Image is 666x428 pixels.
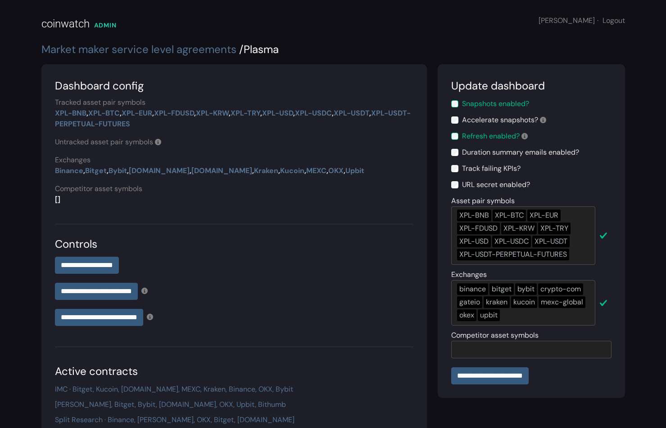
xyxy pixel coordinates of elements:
[462,131,528,142] label: Refresh enabled?
[262,108,293,118] a: XPL-USD
[109,166,127,175] a: Bybit
[462,179,530,190] label: URL secret enabled?
[492,236,531,247] div: XPL-USDC
[527,210,561,221] div: XPL-EUR
[539,296,585,308] div: mexc-global
[55,384,293,394] a: IMC · Bitget, Kucoin, [DOMAIN_NAME], MEXC, Kraken, Binance, OKX, Bybit
[239,42,244,56] span: /
[515,283,537,295] div: bybit
[55,195,60,204] strong: []
[306,166,326,175] a: MEXC
[501,223,537,234] div: XPL-KRW
[457,296,482,308] div: gateio
[55,400,286,409] a: [PERSON_NAME], Bitget, Bybit, [DOMAIN_NAME], OKX, Upbit, Bithumb
[457,210,491,221] div: XPL-BNB
[55,78,413,94] div: Dashboard config
[538,283,583,295] div: crypto-com
[603,16,625,25] a: Logout
[493,210,526,221] div: XPL-BTC
[55,166,83,175] a: Binance
[539,15,625,26] div: [PERSON_NAME]
[328,166,344,175] a: OKX
[55,415,294,424] a: Split Research · Binance, [PERSON_NAME], OKX, Bitget, [DOMAIN_NAME]
[254,166,278,175] a: Kraken
[511,296,537,308] div: kucoin
[451,330,539,341] label: Competitor asset symbols
[85,166,107,175] a: Bitget
[462,147,579,158] label: Duration summary emails enabled?
[295,108,332,118] a: XPL-USDC
[55,155,91,165] label: Exchanges
[457,223,500,234] div: XPL-FDUSD
[457,309,476,321] div: okex
[55,236,413,252] div: Controls
[451,196,515,206] label: Asset pair symbols
[88,108,120,118] a: XPL-BTC
[122,108,152,118] a: XPL-EUR
[478,309,500,321] div: upbit
[457,283,488,295] div: binance
[55,183,142,194] label: Competitor asset symbols
[597,16,598,25] span: ·
[334,108,369,118] a: XPL-USDT
[55,108,411,129] strong: , , , , , , , , ,
[55,166,364,175] strong: , , , , , , , , ,
[280,166,304,175] a: Kucoin
[55,97,145,108] label: Tracked asset pair symbols
[462,98,529,109] label: Snapshots enabled?
[154,108,194,118] a: XPL-FDUSD
[41,16,90,32] div: coinwatch
[41,42,236,56] a: Market maker service level agreements
[484,296,510,308] div: kraken
[345,166,364,175] a: Upbit
[538,223,571,234] div: XPL-TRY
[94,21,117,30] div: ADMIN
[532,236,570,247] div: XPL-USDT
[196,108,229,118] a: XPL-KRW
[457,249,569,260] div: XPL-USDT-PERPETUAL-FUTURES
[191,166,252,175] a: [DOMAIN_NAME]
[451,78,612,94] div: Update dashboard
[457,236,491,247] div: XPL-USD
[451,269,487,280] label: Exchanges
[55,108,86,118] a: XPL-BNB
[462,115,546,125] label: Accelerate snapshots?
[55,363,413,379] div: Active contracts
[129,166,190,175] a: [DOMAIN_NAME]
[55,137,161,147] label: Untracked asset pair symbols
[231,108,260,118] a: XPL-TRY
[489,283,514,295] div: bitget
[462,163,521,174] label: Track failing KPIs?
[41,41,625,58] div: Plasma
